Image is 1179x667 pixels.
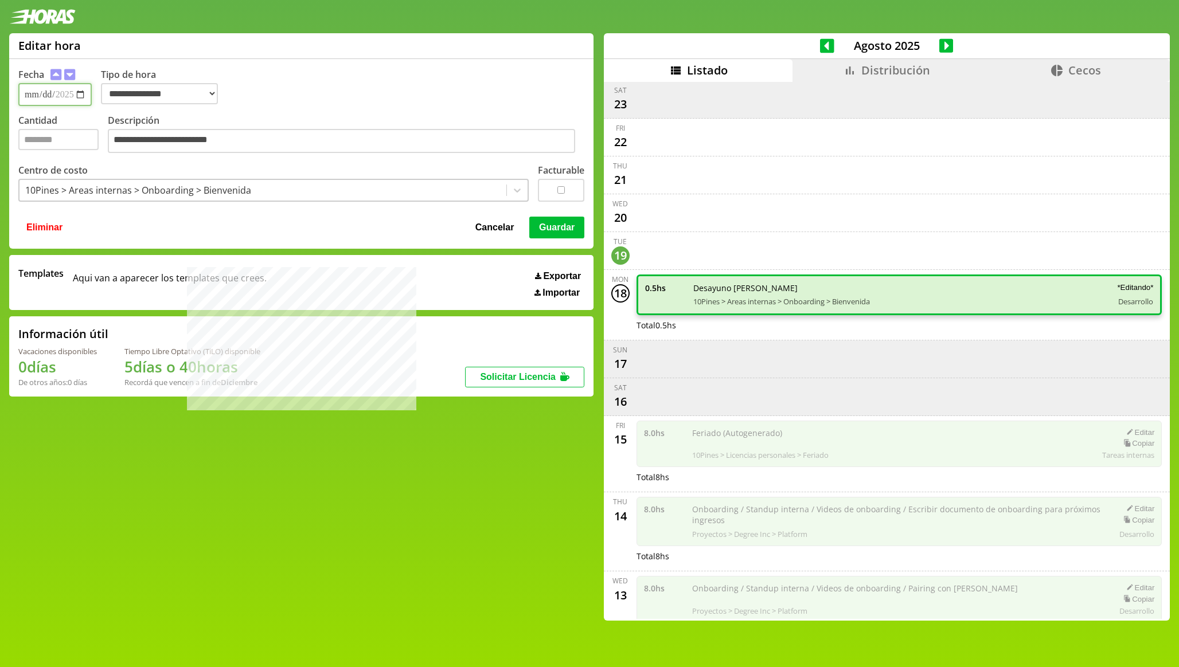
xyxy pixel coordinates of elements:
div: 16 [611,393,630,411]
button: Guardar [529,217,584,238]
div: Total 0.5 hs [637,320,1162,331]
div: Tue [614,237,627,246]
div: 17 [611,355,630,373]
div: 15 [611,430,630,449]
button: Exportar [532,270,584,282]
div: 20 [611,209,630,227]
div: scrollable content [604,82,1170,619]
span: Cecos [1068,62,1101,78]
label: Facturable [538,164,584,176]
span: Importar [542,288,580,298]
div: Sat [614,85,627,95]
div: 22 [611,133,630,151]
span: Solicitar Licencia [480,372,556,382]
div: Mon [612,274,628,284]
div: Tiempo Libre Optativo (TiLO) disponible [124,346,260,356]
span: Agosto 2025 [834,38,939,53]
div: Wed [612,576,628,586]
span: Listado [687,62,728,78]
div: Recordá que vencen a fin de [124,377,260,387]
div: Total 8 hs [637,551,1162,562]
button: Eliminar [23,217,66,238]
div: 13 [611,586,630,604]
div: 14 [611,507,630,525]
div: Sun [613,345,627,355]
div: Total 8 hs [637,472,1162,482]
div: Thu [613,497,627,507]
label: Centro de costo [18,164,88,176]
img: logotipo [9,9,76,24]
div: Fri [616,421,625,430]
span: Templates [18,267,64,280]
textarea: Descripción [108,129,575,153]
div: 21 [611,171,630,189]
div: 10Pines > Areas internas > Onboarding > Bienvenida [25,184,251,197]
label: Tipo de hora [101,68,227,106]
div: Vacaciones disponibles [18,346,97,356]
h1: 0 días [18,356,97,377]
h1: 5 días o 40 horas [124,356,260,377]
select: Tipo de hora [101,83,218,104]
div: Wed [612,199,628,209]
h2: Información útil [18,326,108,342]
button: Solicitar Licencia [465,367,584,387]
div: De otros años: 0 días [18,377,97,387]
button: Cancelar [472,217,518,238]
label: Fecha [18,68,44,81]
div: 18 [611,284,630,303]
b: Diciembre [221,377,257,387]
div: 19 [611,246,630,265]
div: 23 [611,95,630,113]
div: Fri [616,123,625,133]
div: Sat [614,383,627,393]
span: Distribución [861,62,930,78]
div: Thu [613,161,627,171]
span: Exportar [543,271,581,281]
h1: Editar hora [18,38,81,53]
span: Aqui van a aparecer los templates que crees. [73,267,267,298]
label: Descripción [108,114,584,156]
input: Cantidad [18,129,99,150]
label: Cantidad [18,114,108,156]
